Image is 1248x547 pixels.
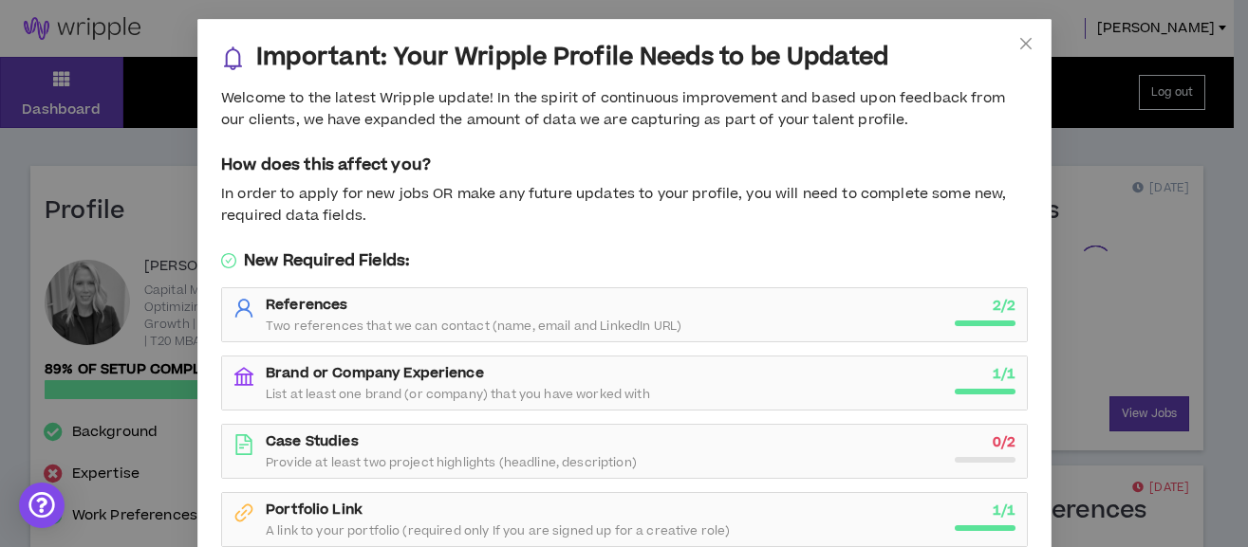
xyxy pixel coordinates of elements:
[233,366,254,387] span: bank
[992,296,1015,316] strong: 2 / 2
[221,88,1028,131] div: Welcome to the latest Wripple update! In the spirit of continuous improvement and based upon feed...
[233,434,254,455] span: file-text
[221,184,1028,227] div: In order to apply for new jobs OR make any future updates to your profile, you will need to compl...
[266,500,363,520] strong: Portfolio Link
[266,455,637,470] span: Provide at least two project highlights (headline, description)
[221,46,245,70] span: bell
[992,501,1015,520] strong: 1 / 1
[221,154,1028,176] h5: How does this affect you?
[992,432,1015,452] strong: 0 / 2
[266,363,484,383] strong: Brand or Company Experience
[266,431,359,451] strong: Case Studies
[992,364,1015,384] strong: 1 / 1
[233,502,254,523] span: link
[19,483,65,528] div: Open Intercom Messenger
[233,298,254,319] span: user
[266,387,650,402] span: List at least one brand (or company) that you have worked with
[266,523,730,538] span: A link to your portfolio (required only If you are signed up for a creative role)
[266,295,347,315] strong: References
[1000,19,1052,70] button: Close
[266,319,681,334] span: Two references that we can contact (name, email and LinkedIn URL)
[221,249,1028,272] h5: New Required Fields:
[1018,36,1034,51] span: close
[221,253,236,268] span: check-circle
[256,43,888,73] h3: Important: Your Wripple Profile Needs to be Updated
